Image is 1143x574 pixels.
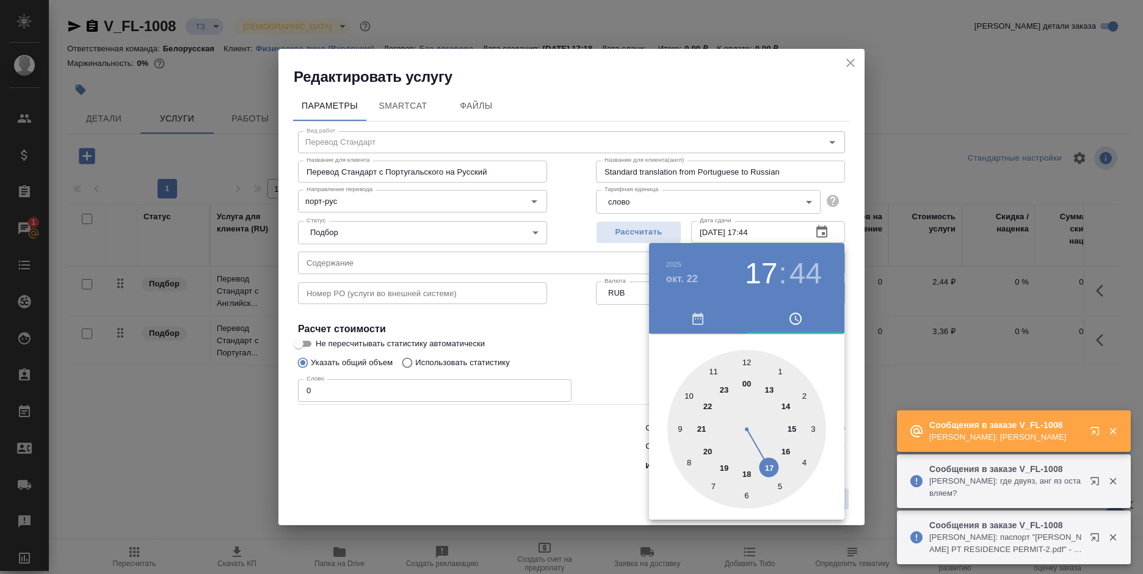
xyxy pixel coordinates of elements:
[1100,532,1125,543] button: Закрыть
[1083,469,1112,498] button: Открыть в новой вкладке
[929,419,1082,431] p: Сообщения в заказе V_FL-1008
[745,256,777,291] button: 17
[929,463,1082,475] p: Сообщения в заказе V_FL-1008
[929,519,1082,531] p: Сообщения в заказе V_FL-1008
[666,272,698,286] button: окт. 22
[1083,525,1112,554] button: Открыть в новой вкладке
[929,531,1082,556] p: [PERSON_NAME]: паспорт "[PERSON_NAME] PT RESIDENCE PERMIT-2.pdf" - в [GEOGRAPHIC_DATA]
[789,256,822,291] button: 44
[1100,426,1125,437] button: Закрыть
[929,475,1082,500] p: [PERSON_NAME]: где двуяз, анг яз оставляем?
[1100,476,1125,487] button: Закрыть
[666,261,681,268] button: 2025
[778,256,786,291] h3: :
[1083,419,1112,448] button: Открыть в новой вкладке
[929,431,1082,443] p: [PERSON_NAME]: [PERSON_NAME]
